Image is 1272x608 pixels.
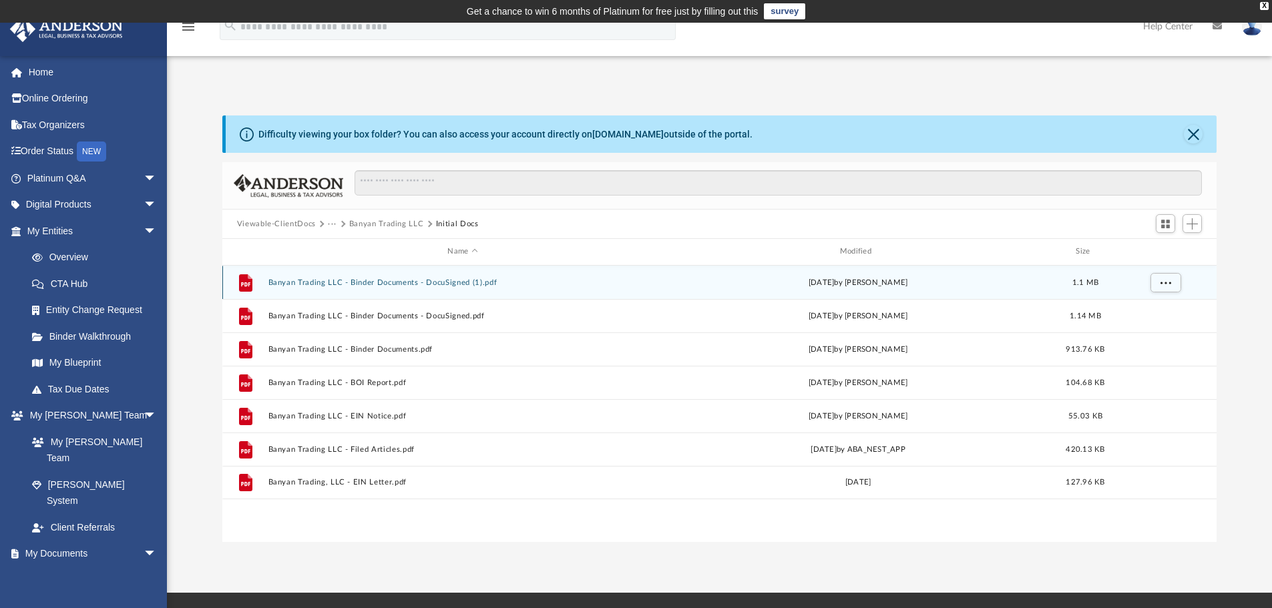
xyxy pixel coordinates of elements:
span: arrow_drop_down [144,165,170,192]
div: grid [222,266,1217,542]
div: NEW [77,141,106,162]
div: [DATE] by ABA_NEST_APP [663,443,1052,455]
button: Banyan Trading LLC - Binder Documents - DocuSigned.pdf [268,312,657,320]
a: Entity Change Request [19,297,177,324]
button: Banyan Trading LLC [349,218,424,230]
a: My Entitiesarrow_drop_down [9,218,177,244]
a: CTA Hub [19,270,177,297]
button: Banyan Trading LLC - Binder Documents - DocuSigned (1).pdf [268,278,657,287]
button: Banyan Trading LLC - Filed Articles.pdf [268,445,657,454]
a: Platinum Q&Aarrow_drop_down [9,165,177,192]
button: ··· [328,218,337,230]
button: Switch to Grid View [1156,214,1176,233]
input: Search files and folders [355,170,1202,196]
span: arrow_drop_down [144,218,170,245]
span: arrow_drop_down [144,402,170,430]
div: [DATE] by [PERSON_NAME] [663,310,1052,322]
a: My [PERSON_NAME] Teamarrow_drop_down [9,402,170,429]
div: close [1260,2,1269,10]
a: Order StatusNEW [9,138,177,166]
i: search [223,18,238,33]
button: Banyan Trading, LLC - EIN Letter.pdf [268,478,657,487]
div: [DATE] by [PERSON_NAME] [663,410,1052,422]
a: Tax Organizers [9,111,177,138]
button: Viewable-ClientDocs [237,218,316,230]
span: 420.13 KB [1066,445,1104,452]
a: My Blueprint [19,350,170,376]
span: 1.1 MB [1072,278,1098,286]
a: Tax Due Dates [19,376,177,402]
span: 913.76 KB [1066,345,1104,352]
a: Home [9,59,177,85]
span: [DATE] [808,278,834,286]
a: Digital Productsarrow_drop_down [9,192,177,218]
div: Modified [663,246,1053,258]
div: id [1118,246,1211,258]
span: 127.96 KB [1066,479,1104,486]
a: [DOMAIN_NAME] [592,129,664,139]
span: arrow_drop_down [144,192,170,219]
a: Overview [19,244,177,271]
a: Binder Walkthrough [19,323,177,350]
div: Difficulty viewing your box folder? You can also access your account directly on outside of the p... [258,127,753,141]
i: menu [180,19,196,35]
div: id [228,246,262,258]
button: Banyan Trading LLC - Binder Documents.pdf [268,345,657,354]
div: Get a chance to win 6 months of Platinum for free just by filling out this [467,3,759,19]
a: menu [180,25,196,35]
button: Add [1183,214,1203,233]
div: Size [1058,246,1112,258]
button: Close [1184,125,1203,143]
a: Client Referrals [19,514,170,541]
div: [DATE] [663,477,1052,489]
span: 55.03 KB [1068,412,1102,419]
a: My [PERSON_NAME] Team [19,428,164,471]
a: My Documentsarrow_drop_down [9,541,170,567]
a: [PERSON_NAME] System [19,471,170,514]
span: arrow_drop_down [144,541,170,568]
span: 1.14 MB [1070,312,1101,319]
button: Banyan Trading LLC - EIN Notice.pdf [268,412,657,420]
div: by [PERSON_NAME] [663,276,1052,288]
button: Initial Docs [436,218,479,230]
button: Banyan Trading LLC - BOI Report.pdf [268,378,657,387]
span: [DATE] [808,345,834,352]
img: User Pic [1242,17,1262,36]
button: More options [1150,272,1181,292]
div: [DATE] by [PERSON_NAME] [663,376,1052,388]
a: Online Ordering [9,85,177,112]
img: Anderson Advisors Platinum Portal [6,16,127,42]
span: 104.68 KB [1066,378,1104,386]
div: Name [267,246,657,258]
a: survey [764,3,805,19]
div: by [PERSON_NAME] [663,343,1052,355]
